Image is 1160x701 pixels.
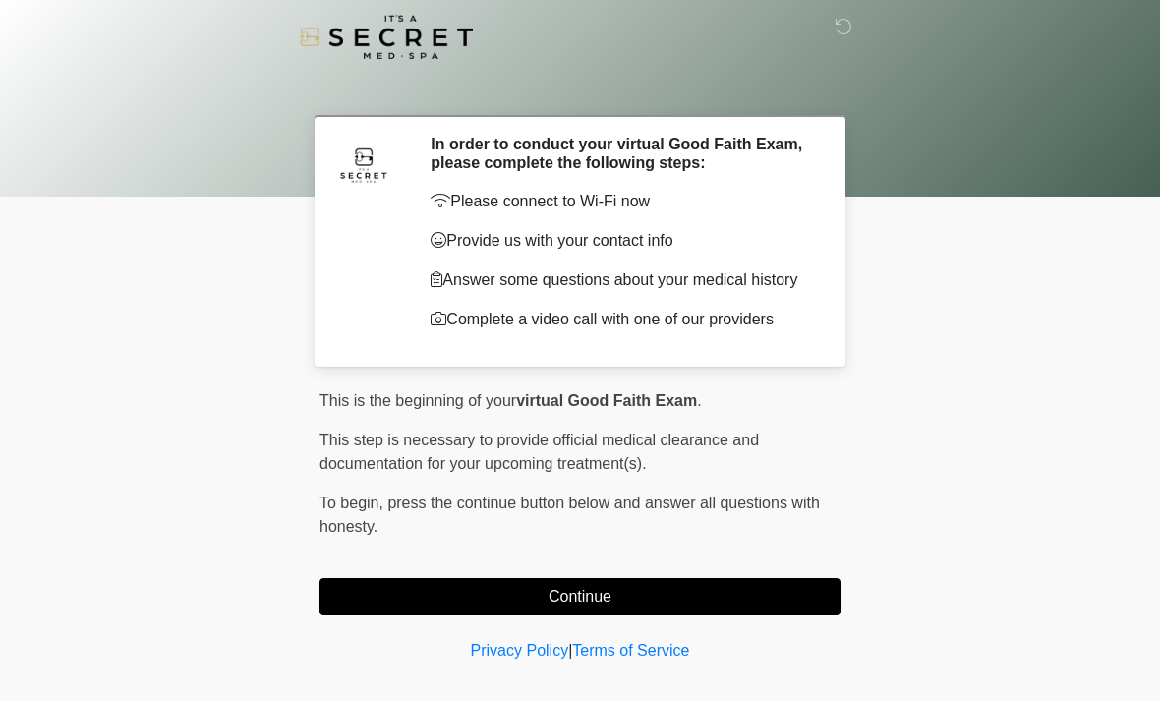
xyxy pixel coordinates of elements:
p: Answer some questions about your medical history [431,268,811,292]
p: Please connect to Wi-Fi now [431,190,811,213]
strong: virtual Good Faith Exam [516,392,697,409]
a: Privacy Policy [471,642,569,659]
span: This is the beginning of your [319,392,516,409]
span: This step is necessary to provide official medical clearance and documentation for your upcoming ... [319,432,759,472]
a: Terms of Service [572,642,689,659]
h1: ‎ ‎ [305,71,855,107]
span: . [697,392,701,409]
img: Agent Avatar [334,135,393,194]
h2: In order to conduct your virtual Good Faith Exam, please complete the following steps: [431,135,811,172]
button: Continue [319,578,841,615]
img: It's A Secret Med Spa Logo [300,15,473,59]
p: Provide us with your contact info [431,229,811,253]
p: Complete a video call with one of our providers [431,308,811,331]
span: To begin, [319,495,387,511]
span: press the continue button below and answer all questions with honesty. [319,495,820,535]
a: | [568,642,572,659]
